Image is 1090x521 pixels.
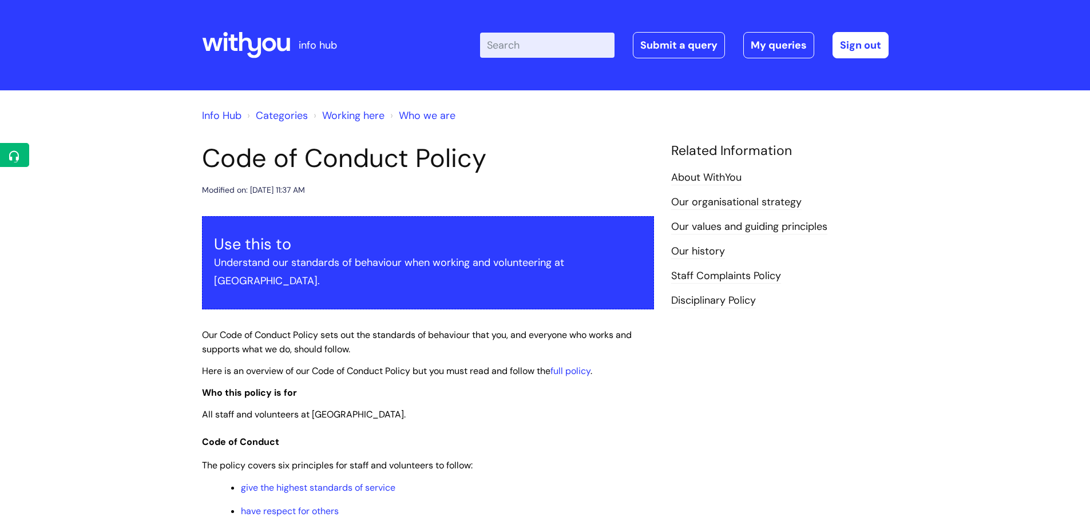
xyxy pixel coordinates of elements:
span: The policy covers six principles for staff and volunteers to follow: [202,459,473,471]
li: Who we are [387,106,455,125]
a: Who we are [399,109,455,122]
a: Staff Complaints Policy [671,269,781,284]
span: All staff and volunteers at [GEOGRAPHIC_DATA]. [202,408,406,420]
div: | - [480,32,889,58]
a: My queries [743,32,814,58]
a: Submit a query [633,32,725,58]
a: give the highest standards of service [241,482,395,494]
li: Working here [311,106,385,125]
a: Sign out [833,32,889,58]
span: Our Code of Conduct Policy sets out the standards of behaviour that you, and everyone who works a... [202,329,632,355]
div: Modified on: [DATE] 11:37 AM [202,183,305,197]
p: info hub [299,36,337,54]
h1: Code of Conduct Policy [202,143,654,174]
a: Categories [256,109,308,122]
a: have respect for others [241,505,339,517]
p: Understand our standards of behaviour when working and volunteering at [GEOGRAPHIC_DATA]. [214,253,642,291]
span: Here is an overview of our Code of Conduct Policy but you must read and follow the . [202,365,592,377]
input: Search [480,33,615,58]
h4: Related Information [671,143,889,159]
a: Our history [671,244,725,259]
span: Code of Conduct [202,436,279,448]
a: Our organisational strategy [671,195,802,210]
a: Info Hub [202,109,241,122]
a: About WithYou [671,170,742,185]
a: Disciplinary Policy [671,293,756,308]
a: full policy [550,365,590,377]
h3: Use this to [214,235,642,253]
li: Solution home [244,106,308,125]
a: Our values and guiding principles [671,220,827,234]
a: Working here [322,109,385,122]
span: Who this policy is for [202,387,297,399]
